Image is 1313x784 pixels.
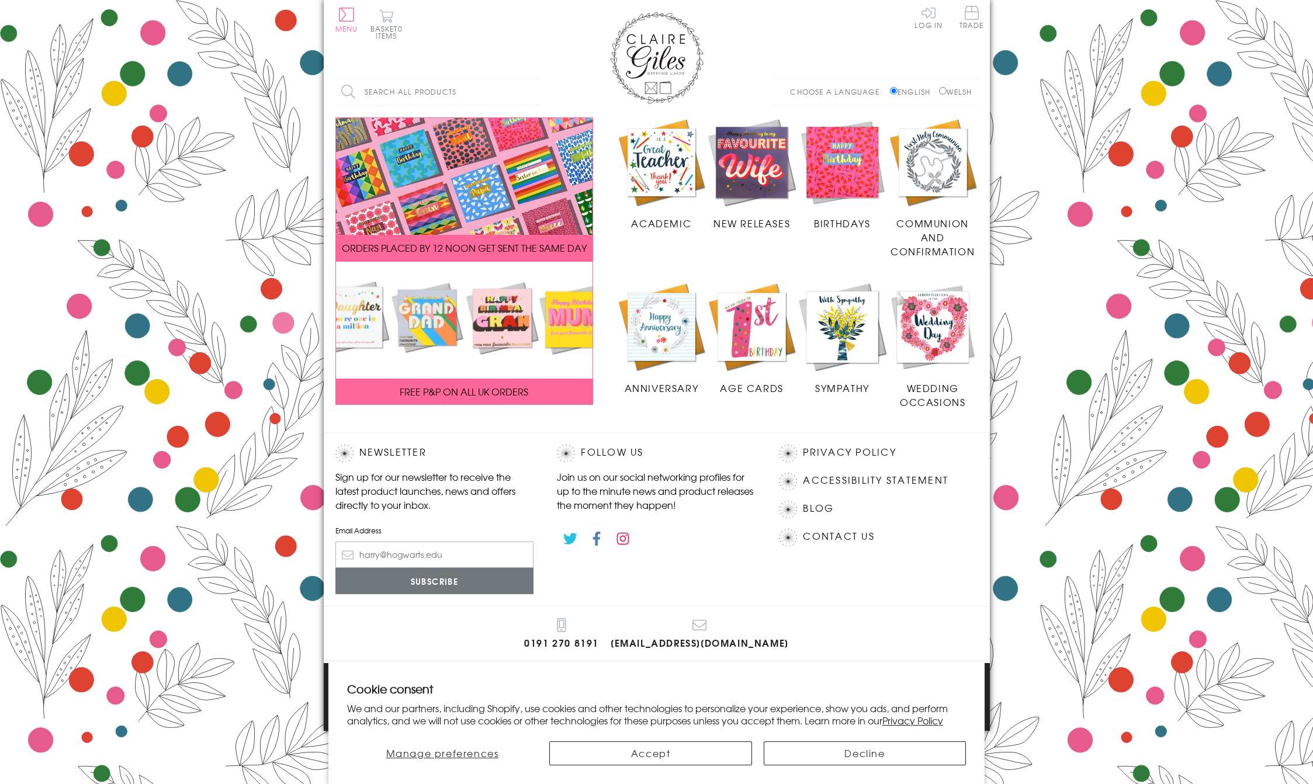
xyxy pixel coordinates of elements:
[959,6,984,31] a: Trade
[335,79,540,105] input: Search all products
[914,6,943,29] a: Log In
[376,23,403,41] span: 0 items
[386,746,499,760] span: Manage preferences
[347,702,966,727] p: We and our partners, including Shopify, use cookies and other technologies to personalize your ex...
[803,445,896,460] a: Privacy Policy
[706,117,797,231] a: New Releases
[891,216,975,258] span: Communion and Confirmation
[706,282,797,395] a: Age Cards
[803,473,948,488] a: Accessibility Statement
[764,741,966,765] button: Decline
[335,542,534,568] input: harry@hogwarts.edu
[557,445,756,462] h2: Follow Us
[557,470,756,512] p: Join us on our social networking profiles for up to the minute news and product releases the mome...
[335,23,358,34] span: Menu
[713,216,790,230] span: New Releases
[616,117,707,231] a: Academic
[803,529,874,544] a: Contact Us
[797,117,888,231] a: Birthdays
[342,241,587,255] span: ORDERS PLACED BY 12 NOON GET SENT THE SAME DAY
[900,381,965,409] span: Wedding Occasions
[400,384,528,398] span: FREE P&P ON ALL UK ORDERS
[347,741,538,765] button: Manage preferences
[625,381,699,395] span: Anniversary
[815,381,869,395] span: Sympathy
[939,87,947,95] input: Welsh
[549,741,751,765] button: Accept
[610,12,704,104] img: Claire Giles Greetings Cards
[720,381,783,395] span: Age Cards
[797,282,888,395] a: Sympathy
[335,568,534,594] input: Subscribe
[611,618,789,651] a: [EMAIL_ADDRESS][DOMAIN_NAME]
[888,117,978,259] a: Communion and Confirmation
[888,282,978,409] a: Wedding Occasions
[803,501,834,516] a: Blog
[959,6,984,29] span: Trade
[335,470,534,512] p: Sign up for our newsletter to receive the latest product launches, news and offers directly to yo...
[890,87,898,95] input: English
[631,216,691,230] span: Academic
[939,86,972,97] label: Welsh
[882,713,943,727] a: Privacy Policy
[335,525,534,536] label: Email Address
[616,282,707,395] a: Anniversary
[335,445,534,462] h2: Newsletter
[524,618,599,651] a: 0191 270 8191
[790,86,888,97] p: Choose a language:
[528,79,540,105] input: Search
[890,86,936,97] label: English
[814,216,870,230] span: Birthdays
[347,681,966,697] h2: Cookie consent
[335,8,358,32] button: Menu
[370,9,403,39] button: Basket0 items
